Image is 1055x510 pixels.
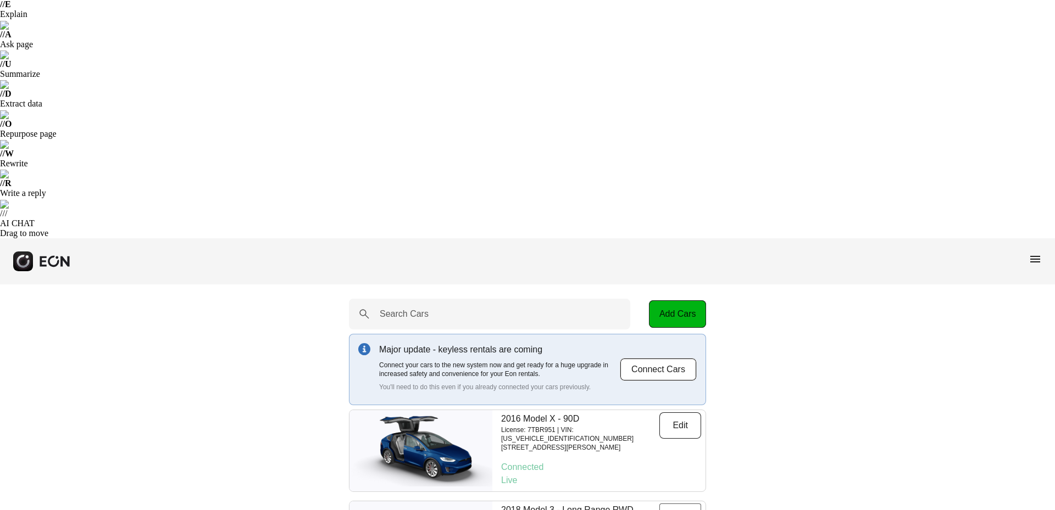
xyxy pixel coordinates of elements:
img: info [358,343,370,355]
p: You'll need to do this even if you already connected your cars previously. [379,383,620,391]
button: Connect Cars [620,358,697,381]
p: Connected [501,461,701,474]
p: Live [501,474,701,487]
button: Add Cars [649,300,706,328]
p: [STREET_ADDRESS][PERSON_NAME] [501,443,659,452]
img: car [349,415,492,486]
p: License: 7TBR951 | VIN: [US_VEHICLE_IDENTIFICATION_NUMBER] [501,425,659,443]
p: Major update - keyless rentals are coming [379,343,620,356]
label: Search Cars [380,307,429,321]
button: Edit [659,412,701,439]
p: 2016 Model X - 90D [501,412,659,425]
p: Connect your cars to the new system now and get ready for a huge upgrade in increased safety and ... [379,361,620,378]
span: menu [1029,253,1042,266]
